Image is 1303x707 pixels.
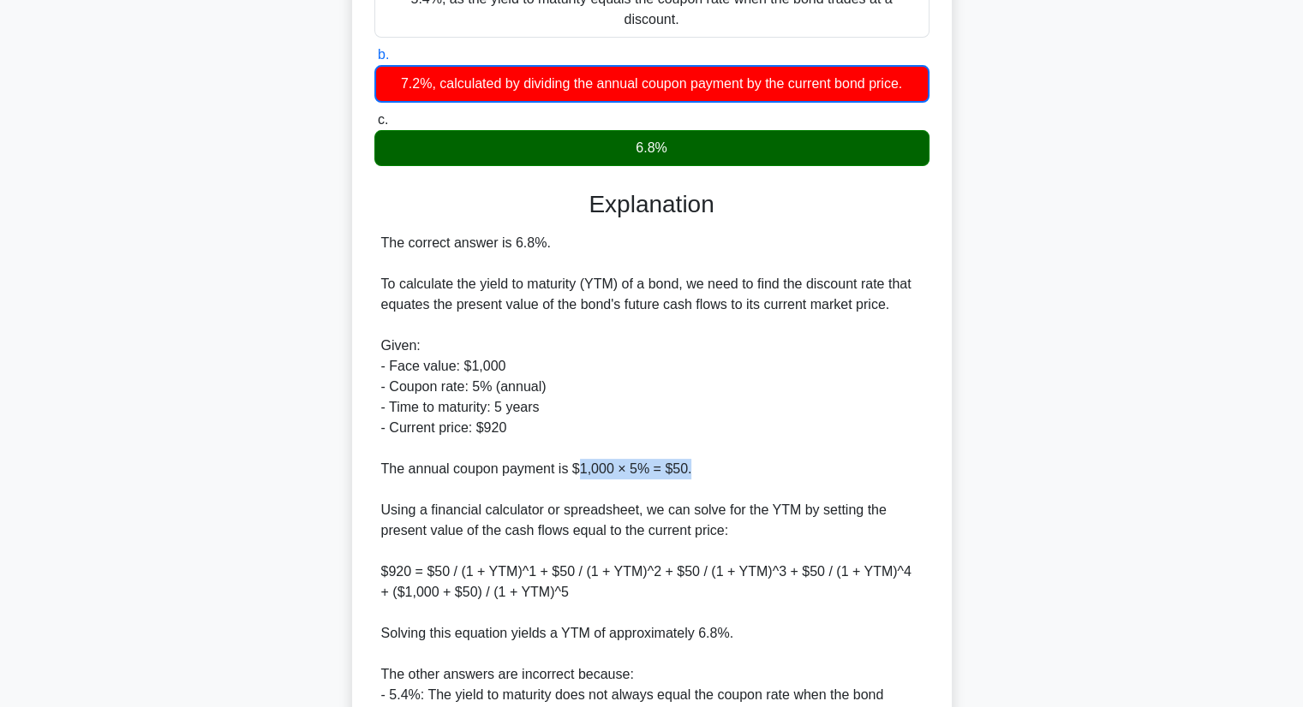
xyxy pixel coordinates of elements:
[385,190,919,219] h3: Explanation
[378,47,389,62] span: b.
[374,130,929,166] div: 6.8%
[374,65,929,103] div: 7.2%, calculated by dividing the annual coupon payment by the current bond price.
[378,112,388,127] span: c.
